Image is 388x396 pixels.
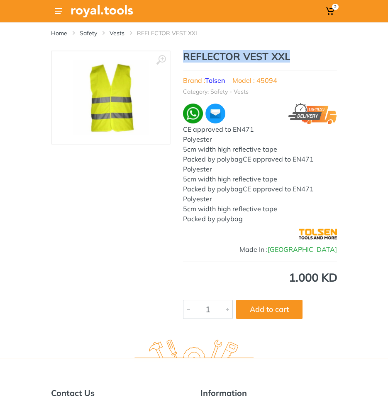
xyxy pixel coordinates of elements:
img: Royal Tools Logo [71,5,133,17]
img: wa.webp [183,104,203,123]
a: Vests [110,29,124,37]
button: Add to cart [236,300,303,319]
span: 2 [332,4,339,10]
li: REFLECTOR VEST XXL [137,29,211,37]
img: Royal Tools - REFLECTOR VEST XXL [73,60,149,135]
h1: REFLECTOR VEST XXL [183,51,337,63]
img: Tolsen [299,224,337,244]
li: Category: Safety - Vests [183,87,249,96]
img: royal.tools Logo [134,340,254,362]
img: express.png [288,103,337,125]
li: Brand : [183,75,225,85]
span: [GEOGRAPHIC_DATA] [268,245,337,254]
a: 2 [324,4,337,19]
img: ma.webp [205,103,227,125]
nav: breadcrumb [51,29,337,37]
a: Tolsen [205,76,225,85]
li: Model : 45094 [232,75,277,85]
div: 1.000 KD [183,269,337,286]
a: Safety [80,29,97,37]
div: Made In : [183,244,337,254]
div: CE approved to EN471 Polyester 5cm width high reflective tape Packed by polybagCE approved to EN4... [183,124,337,224]
a: Home [51,29,67,37]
